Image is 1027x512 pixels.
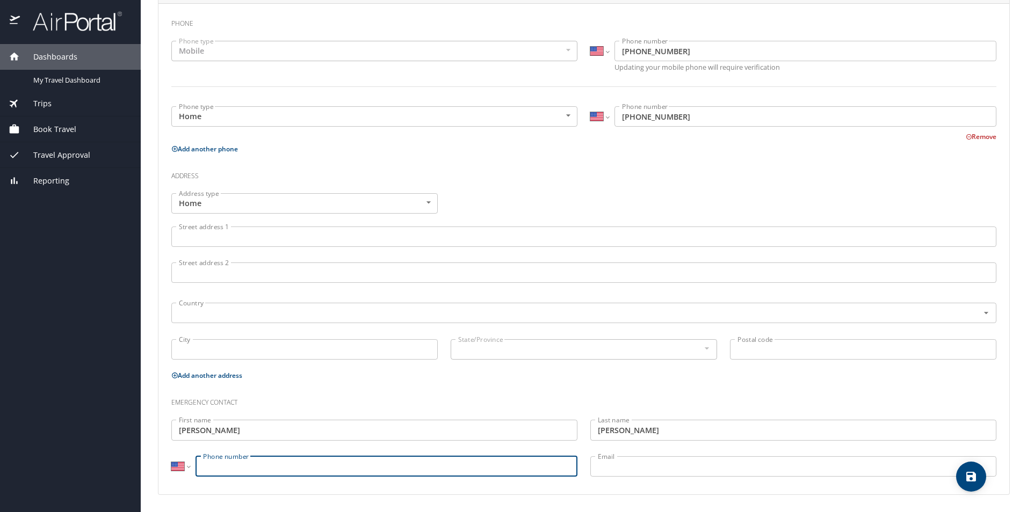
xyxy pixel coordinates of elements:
button: Remove [966,132,996,141]
span: Book Travel [20,123,76,135]
button: Add another address [171,371,242,380]
span: Trips [20,98,52,109]
button: Open [980,306,993,319]
h3: Emergency contact [171,391,996,409]
div: Home [171,193,438,214]
span: Travel Approval [20,149,90,161]
p: Updating your mobile phone will require verification [614,64,996,71]
span: Dashboards [20,51,77,63]
h3: Address [171,164,996,182]
img: airportal-logo.png [21,11,122,32]
div: Home [171,106,577,127]
button: Add another phone [171,144,238,153]
div: Contact InfoEmail, phone, address, emergency contact info [158,3,1009,494]
img: icon-airportal.png [10,11,21,32]
div: Mobile [171,41,577,61]
button: save [956,462,986,492]
span: Reporting [20,175,69,187]
h3: Phone [171,12,996,30]
span: My Travel Dashboard [33,75,128,85]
